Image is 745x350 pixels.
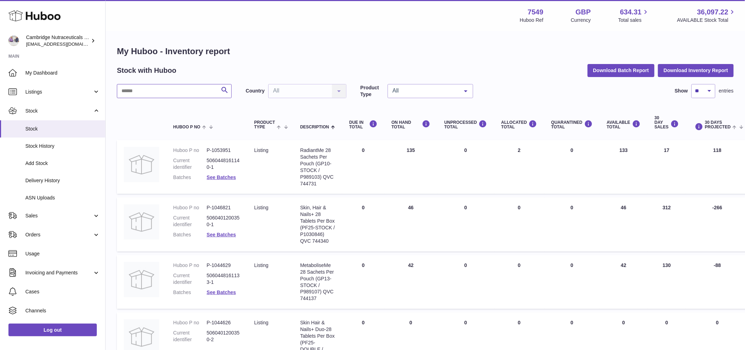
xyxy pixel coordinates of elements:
dd: P-1046821 [207,204,240,211]
dt: Batches [173,174,207,181]
span: Add Stock [25,160,100,167]
dd: 5060401200350-2 [207,330,240,343]
span: AVAILABLE Stock Total [677,17,737,24]
a: See Batches [207,289,236,295]
span: Invoicing and Payments [25,269,93,276]
td: 42 [384,255,437,309]
span: Stock History [25,143,100,149]
a: See Batches [207,232,236,237]
td: 0 [494,197,544,251]
span: Sales [25,212,93,219]
div: UNPROCESSED Total [444,120,487,129]
span: 36,097.22 [697,7,728,17]
dt: Current identifier [173,157,207,171]
div: Skin, Hair & Nails+ 28 Tablets Per Box (PF25-STOCK / P1030846) QVC 744340 [300,204,335,244]
img: product image [124,204,159,240]
dt: Huboo P no [173,262,207,269]
span: Product Type [254,120,275,129]
td: 133 [600,140,648,194]
span: Stock [25,126,100,132]
dt: Current identifier [173,215,207,228]
dd: P-1053951 [207,147,240,154]
span: 0 [571,205,574,210]
span: Cases [25,288,100,295]
span: ASN Uploads [25,195,100,201]
span: Listings [25,89,93,95]
div: MetaboliseMe 28 Sachets Per Pouch (GP13-STOCK / P989107) QVC 744137 [300,262,335,302]
span: Description [300,125,329,129]
td: 0 [437,255,494,309]
div: Cambridge Nutraceuticals Ltd [26,34,89,47]
span: listing [254,262,268,268]
dt: Huboo P no [173,319,207,326]
span: Delivery History [25,177,100,184]
td: 0 [437,140,494,194]
dt: Batches [173,231,207,238]
dd: P-1044626 [207,319,240,326]
a: 634.31 Total sales [618,7,650,24]
div: AVAILABLE Total [607,120,641,129]
td: 2 [494,140,544,194]
td: 46 [384,197,437,251]
span: 0 [571,262,574,268]
td: 46 [600,197,648,251]
button: Download Inventory Report [658,64,734,77]
div: ALLOCATED Total [501,120,537,129]
div: DUE IN TOTAL [349,120,377,129]
dt: Huboo P no [173,147,207,154]
a: 36,097.22 AVAILABLE Stock Total [677,7,737,24]
label: Country [246,88,265,94]
span: All [391,87,459,94]
td: 312 [647,197,686,251]
span: Huboo P no [173,125,200,129]
span: listing [254,205,268,210]
span: 0 [571,147,574,153]
span: 634.31 [620,7,641,17]
td: 0 [342,140,384,194]
td: 130 [647,255,686,309]
span: entries [719,88,734,94]
a: See Batches [207,174,236,180]
strong: GBP [576,7,591,17]
dt: Current identifier [173,272,207,286]
span: Usage [25,250,100,257]
dd: 5060448161133-1 [207,272,240,286]
img: qvc@camnutra.com [8,36,19,46]
div: ON HAND Total [392,120,430,129]
span: [EMAIL_ADDRESS][DOMAIN_NAME] [26,41,104,47]
div: Huboo Ref [520,17,544,24]
td: 42 [600,255,648,309]
td: 0 [342,197,384,251]
dt: Batches [173,289,207,296]
span: 0 [571,320,574,325]
dd: 5060448161140-1 [207,157,240,171]
img: product image [124,262,159,297]
dt: Huboo P no [173,204,207,211]
img: product image [124,147,159,182]
dt: Current identifier [173,330,207,343]
div: QUARANTINED Total [551,120,593,129]
span: My Dashboard [25,70,100,76]
div: 30 DAY SALES [655,116,679,130]
span: 30 DAYS PROJECTED [705,120,731,129]
span: listing [254,147,268,153]
div: Currency [571,17,591,24]
td: 0 [437,197,494,251]
label: Product Type [361,84,384,98]
td: 0 [494,255,544,309]
h2: Stock with Huboo [117,66,176,75]
span: Orders [25,231,93,238]
td: 135 [384,140,437,194]
a: Log out [8,324,97,336]
span: Stock [25,108,93,114]
div: RadiantMe 28 Sachets Per Pouch (GP10-STOCK / P989103) QVC 744731 [300,147,335,187]
td: 17 [647,140,686,194]
dd: P-1044629 [207,262,240,269]
h1: My Huboo - Inventory report [117,46,734,57]
button: Download Batch Report [588,64,655,77]
span: Total sales [618,17,650,24]
strong: 7549 [528,7,544,17]
label: Show [675,88,688,94]
span: listing [254,320,268,325]
dd: 5060401200350-1 [207,215,240,228]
